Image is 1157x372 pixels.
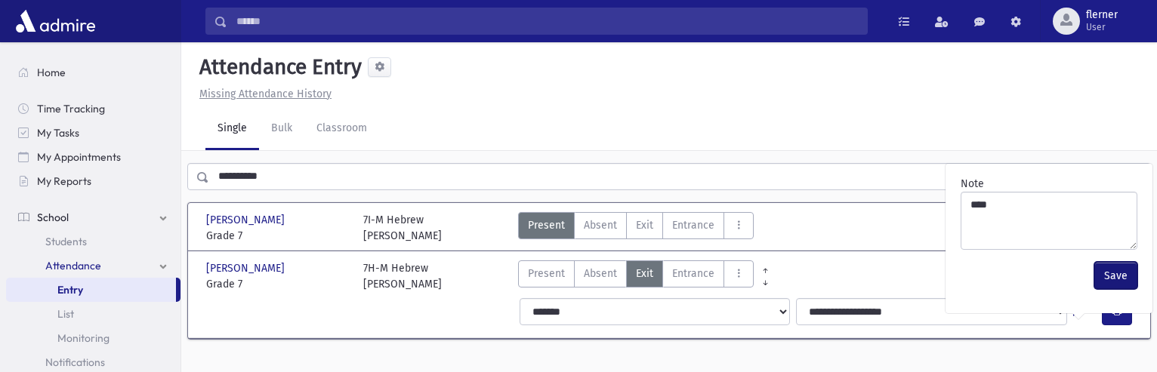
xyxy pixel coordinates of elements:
span: User [1086,21,1118,33]
u: Missing Attendance History [199,88,332,100]
span: My Reports [37,174,91,188]
a: Bulk [259,108,304,150]
span: School [37,211,69,224]
a: My Reports [6,169,180,193]
span: Entrance [672,266,714,281]
a: Attendance [6,254,180,278]
span: Students [45,235,87,248]
span: Absent [584,217,617,233]
span: Home [37,66,66,79]
a: Monitoring [6,326,180,350]
a: My Tasks [6,121,180,145]
label: Note [961,176,984,192]
span: Exit [636,266,653,281]
a: Classroom [304,108,379,150]
button: Save [1094,262,1137,289]
img: AdmirePro [12,6,99,36]
span: Time Tracking [37,102,105,115]
span: List [57,307,74,321]
span: Entry [57,283,83,297]
div: AttTypes [518,260,754,292]
a: Students [6,229,180,254]
span: Grade 7 [206,276,348,292]
span: flerner [1086,9,1118,21]
span: Entrance [672,217,714,233]
div: 7H-M Hebrew [PERSON_NAME] [363,260,442,292]
span: Monitoring [57,331,110,345]
span: [PERSON_NAME] [206,260,288,276]
span: Absent [584,266,617,281]
span: Notifications [45,355,105,369]
span: Grade 7 [206,228,348,244]
span: My Tasks [37,126,79,140]
span: My Appointments [37,150,121,164]
input: Search [227,8,867,35]
a: Home [6,60,180,85]
span: Exit [636,217,653,233]
a: Missing Attendance History [193,88,332,100]
a: School [6,205,180,229]
div: AttTypes [518,212,754,244]
span: Present [528,266,565,281]
a: My Appointments [6,145,180,169]
span: [PERSON_NAME] [206,212,288,228]
div: 7I-M Hebrew [PERSON_NAME] [363,212,442,244]
a: List [6,302,180,326]
span: Attendance [45,259,101,272]
a: Entry [6,278,176,302]
a: Time Tracking [6,97,180,121]
h5: Attendance Entry [193,54,362,80]
span: Present [528,217,565,233]
a: Single [205,108,259,150]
